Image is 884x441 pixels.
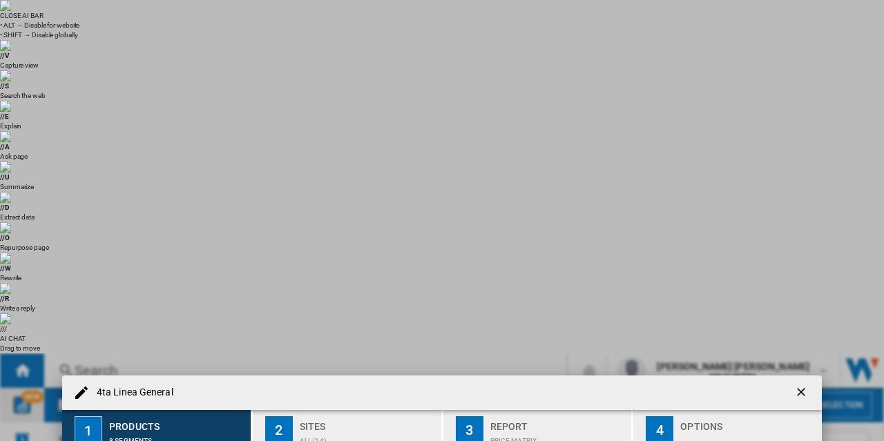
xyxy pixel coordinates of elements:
div: Report [490,415,626,430]
button: getI18NText('BUTTONS.CLOSE_DIALOG') [789,379,816,406]
div: Options [680,415,816,430]
h4: 4ta Linea General [90,386,173,400]
div: Products [109,415,245,430]
ng-md-icon: getI18NText('BUTTONS.CLOSE_DIALOG') [794,385,811,402]
div: Sites [300,415,436,430]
